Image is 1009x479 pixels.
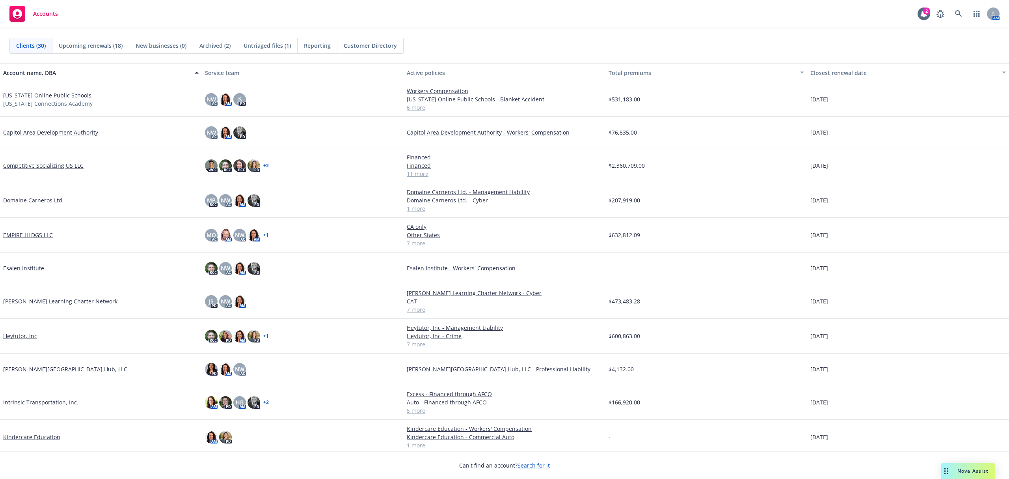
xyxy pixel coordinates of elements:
div: Active policies [407,69,602,77]
span: [DATE] [810,196,828,204]
div: Service team [205,69,400,77]
a: Kindercare Education [3,433,60,441]
a: Heytutor, Inc - Management Liability [407,324,602,332]
img: photo [233,194,246,207]
a: Intrinsic Transportation, Inc. [3,398,78,406]
a: Other States [407,231,602,239]
img: photo [219,229,232,241]
a: [PERSON_NAME][GEOGRAPHIC_DATA] Hub, LLC [3,365,127,373]
a: Report a Bug [933,6,948,22]
span: [DATE] [810,95,828,103]
a: + 1 [263,233,269,238]
span: $207,919.00 [609,196,640,204]
span: NW [221,196,230,204]
span: Clients (30) [16,41,46,50]
img: photo [233,126,246,139]
span: [DATE] [810,365,828,373]
a: Workers Compensation [407,87,602,95]
a: CA only [407,223,602,231]
a: Competitive Socializing US LLC [3,161,84,170]
button: Service team [202,63,404,82]
div: Closest renewal date [810,69,997,77]
img: photo [219,363,232,376]
a: CAT [407,297,602,305]
a: 11 more [407,170,602,178]
span: NW [221,264,230,272]
a: Domaine Carneros Ltd. - Cyber [407,196,602,204]
img: photo [205,262,218,275]
span: NW [207,128,216,137]
a: Heytutor, Inc [3,332,37,340]
a: Heytutor, Inc - Crime [407,332,602,340]
div: Account name, DBA [3,69,190,77]
a: Search [951,6,966,22]
a: Accounts [6,3,61,25]
button: Closest renewal date [807,63,1009,82]
img: photo [219,159,232,172]
span: Nova Assist [957,468,989,474]
span: MQ [207,231,216,239]
span: [DATE] [810,264,828,272]
span: [DATE] [810,161,828,170]
img: photo [248,229,260,241]
span: Reporting [304,41,331,50]
span: [DATE] [810,398,828,406]
button: Nova Assist [941,463,995,479]
a: [PERSON_NAME] Learning Charter Network - Cyber [407,289,602,297]
img: photo [219,330,232,342]
a: Excess - Financed through AFCO [407,390,602,398]
span: JS [237,95,242,103]
span: Archived (2) [199,41,231,50]
span: [DATE] [810,332,828,340]
span: $4,132.00 [609,365,634,373]
span: $632,812.09 [609,231,640,239]
span: [DATE] [810,231,828,239]
a: 5 more [407,406,602,415]
img: photo [248,262,260,275]
a: EMPIRE HLDGS LLC [3,231,53,239]
img: photo [248,330,260,342]
img: photo [219,93,232,106]
a: 7 more [407,305,602,314]
button: Total premiums [605,63,807,82]
span: Accounts [33,11,58,17]
a: Financed [407,153,602,161]
span: $531,183.00 [609,95,640,103]
img: photo [248,159,260,172]
a: 7 more [407,340,602,348]
img: photo [205,330,218,342]
img: photo [205,431,218,443]
span: NW [207,95,216,103]
span: Upcoming renewals (18) [59,41,123,50]
a: 7 more [407,239,602,247]
button: Active policies [404,63,605,82]
img: photo [248,194,260,207]
span: [DATE] [810,433,828,441]
span: $473,483.28 [609,297,640,305]
a: Search for it [518,462,550,469]
img: photo [219,396,232,409]
a: + 2 [263,163,269,168]
a: 6 more [407,103,602,112]
div: Total premiums [609,69,795,77]
a: [US_STATE] Online Public Schools - Blanket Accident [407,95,602,103]
span: $76,835.00 [609,128,637,137]
span: JS [209,297,214,305]
span: [DATE] [810,128,828,137]
span: New businesses (0) [136,41,186,50]
img: photo [233,262,246,275]
span: $166,920.00 [609,398,640,406]
img: photo [219,431,232,443]
img: photo [233,295,246,308]
a: Capitol Area Development Authority [3,128,98,137]
img: photo [205,159,218,172]
span: NW [221,297,230,305]
span: NW [235,231,244,239]
span: [DATE] [810,297,828,305]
